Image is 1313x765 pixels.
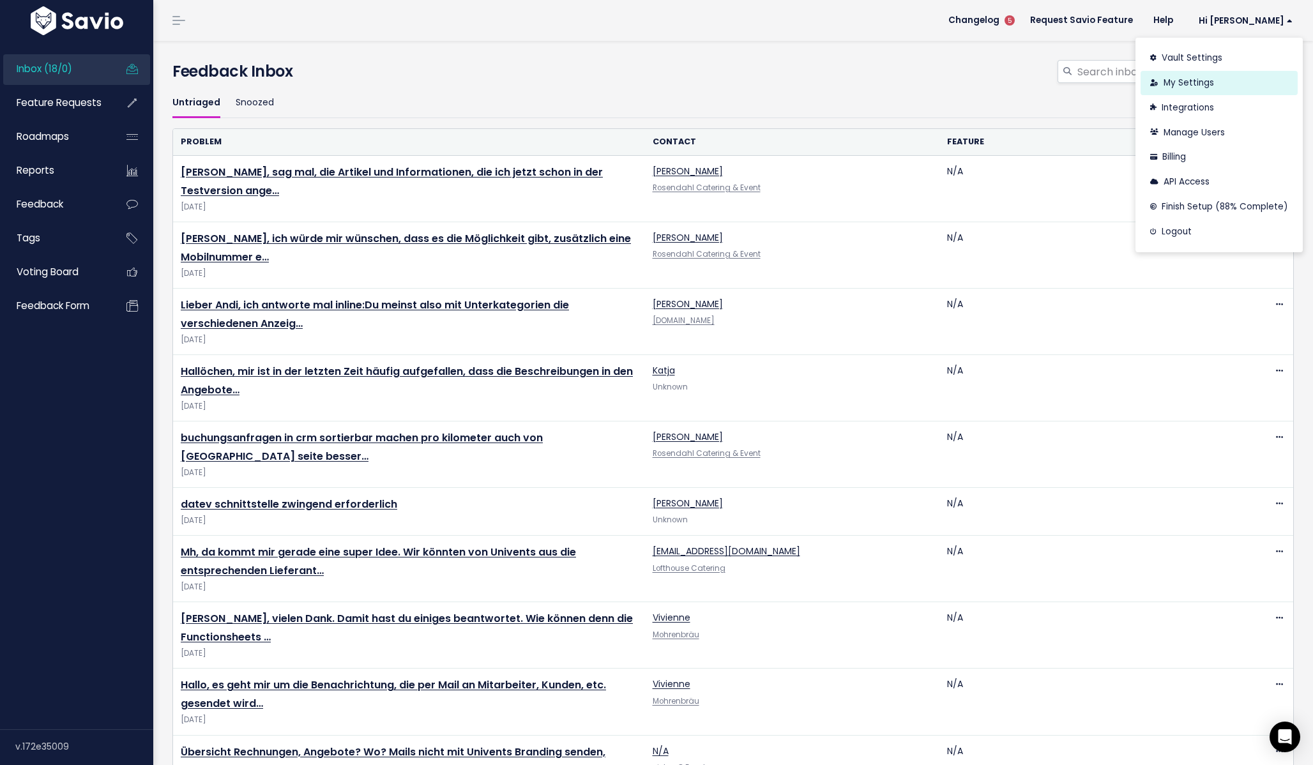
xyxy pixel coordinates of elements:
[1270,722,1300,752] div: Open Intercom Messenger
[172,88,1294,118] ul: Filter feature requests
[3,122,106,151] a: Roadmaps
[939,355,1234,421] td: N/A
[653,448,761,458] a: Rosendahl Catering & Event
[3,291,106,321] a: Feedback form
[181,611,633,644] a: [PERSON_NAME], vielen Dank. Damit hast du einiges beantwortet. Wie können denn die Functionsheets …
[1141,95,1298,120] a: Integrations
[939,536,1234,602] td: N/A
[181,333,637,347] span: [DATE]
[653,382,688,392] span: Unknown
[3,54,106,84] a: Inbox (18/0)
[1141,145,1298,170] a: Billing
[17,163,54,177] span: Reports
[1135,38,1303,252] div: Hi [PERSON_NAME]
[939,156,1234,222] td: N/A
[653,515,688,525] span: Unknown
[181,545,576,578] a: Mh, da kommt mir gerade eine super Idee. Wir könnten von Univents aus die entsprechenden Lieferant…
[653,249,761,259] a: Rosendahl Catering & Event
[181,497,397,511] a: datev schnittstelle zwingend erforderlich
[1020,11,1143,30] a: Request Savio Feature
[17,231,40,245] span: Tags
[1141,120,1298,145] a: Manage Users
[653,630,699,640] a: Mohrenbräu
[1141,71,1298,96] a: My Settings
[939,602,1234,669] td: N/A
[653,563,725,573] a: Lofthouse Catering
[939,669,1234,735] td: N/A
[17,130,69,143] span: Roadmaps
[653,611,690,624] a: Vivienne
[17,96,102,109] span: Feature Requests
[1199,16,1293,26] span: Hi [PERSON_NAME]
[181,267,637,280] span: [DATE]
[3,88,106,117] a: Feature Requests
[653,678,690,690] a: Vivienne
[181,678,606,711] a: Hallo, es geht mir um die Benachrichtung, die per Mail an Mitarbeiter, Kunden, etc. gesendet wird…
[27,6,126,35] img: logo-white.9d6f32f41409.svg
[3,156,106,185] a: Reports
[653,430,723,443] a: [PERSON_NAME]
[3,257,106,287] a: Voting Board
[172,88,220,118] a: Untriaged
[15,730,153,763] div: v.172e35009
[17,197,63,211] span: Feedback
[653,183,761,193] a: Rosendahl Catering & Event
[1141,195,1298,220] a: Finish Setup (88% complete)
[17,62,72,75] span: Inbox (18/0)
[3,190,106,219] a: Feedback
[939,488,1234,536] td: N/A
[181,514,637,527] span: [DATE]
[653,231,723,244] a: [PERSON_NAME]
[181,298,569,331] a: Lieber Andi, ich antworte mal inline:Du meinst also mit Unterkategorien die verschiedenen Anzeig…
[172,60,1294,83] h4: Feedback Inbox
[645,129,940,155] th: Contact
[939,222,1234,289] td: N/A
[1143,11,1183,30] a: Help
[653,315,715,326] a: [DOMAIN_NAME]
[948,16,999,25] span: Changelog
[1076,60,1185,83] input: Search inbox...
[653,165,723,178] a: [PERSON_NAME]
[181,201,637,214] span: [DATE]
[181,231,631,264] a: [PERSON_NAME], ich würde mir wünschen, dass es die Möglichkeit gibt, zusätzlich eine Mobilnummer e…
[939,129,1234,155] th: Feature
[1141,46,1298,71] a: Vault Settings
[181,466,637,480] span: [DATE]
[653,696,699,706] a: Mohrenbräu
[653,745,669,757] a: N/A
[3,223,106,253] a: Tags
[236,88,274,118] a: Snoozed
[181,400,637,413] span: [DATE]
[1005,15,1015,26] span: 5
[653,364,675,377] a: Katja
[181,713,637,727] span: [DATE]
[1141,170,1298,195] a: API Access
[181,165,603,198] a: [PERSON_NAME], sag mal, die Artikel und Informationen, die ich jetzt schon in der Testversion ange…
[181,647,637,660] span: [DATE]
[939,421,1234,488] td: N/A
[653,497,723,510] a: [PERSON_NAME]
[181,364,633,397] a: Hallöchen, mir ist in der letzten Zeit häufig aufgefallen, dass die Beschreibungen in den Angebote…
[653,545,800,557] a: [EMAIL_ADDRESS][DOMAIN_NAME]
[17,299,89,312] span: Feedback form
[173,129,645,155] th: Problem
[181,430,543,464] a: buchungsanfragen in crm sortierbar machen pro kilometer auch von [GEOGRAPHIC_DATA] seite besser…
[1141,220,1298,245] a: Logout
[181,580,637,594] span: [DATE]
[1183,11,1303,31] a: Hi [PERSON_NAME]
[653,298,723,310] a: [PERSON_NAME]
[939,289,1234,355] td: N/A
[17,265,79,278] span: Voting Board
